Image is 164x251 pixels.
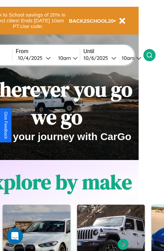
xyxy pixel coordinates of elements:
iframe: Intercom live chat [7,228,23,244]
button: 10am [116,54,143,62]
label: From [16,48,80,54]
div: 10am [55,55,73,61]
div: Give Feedback [3,112,8,139]
label: Until [84,48,143,54]
button: 10am [53,54,80,62]
button: 10/4/2025 [16,54,53,62]
div: 10 / 4 / 2025 [18,55,46,61]
div: 10 / 6 / 2025 [84,55,111,61]
b: BACK2SCHOOL20 [69,18,114,24]
div: 10am [118,55,136,61]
